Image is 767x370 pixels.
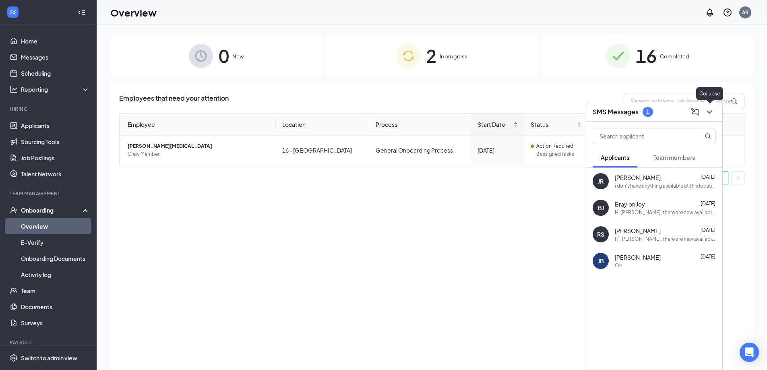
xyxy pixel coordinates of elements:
th: Process [369,114,471,136]
a: Overview [21,218,90,234]
div: AR [742,9,748,16]
button: right [732,172,744,184]
h1: Overview [110,6,157,19]
input: Search applicant [593,128,688,144]
div: Collapse [696,87,723,100]
span: In progress [440,52,467,60]
button: ComposeMessage [688,105,701,118]
a: Documents [21,299,90,315]
a: Scheduling [21,65,90,81]
span: New [232,52,244,60]
li: Next Page [732,172,744,184]
span: [DATE] [701,227,715,233]
span: [DATE] [701,254,715,260]
div: Switch to admin view [21,354,77,362]
svg: MagnifyingGlass [705,133,711,139]
th: Location [276,114,369,136]
input: Search by Name, Job Posting, or Process [624,93,744,109]
div: Ok [615,262,622,269]
svg: QuestionInfo [723,8,732,17]
div: JR [598,177,604,185]
span: [PERSON_NAME] [615,253,661,261]
div: 1 [646,108,649,115]
span: [PERSON_NAME] [615,174,661,182]
svg: Analysis [10,85,18,93]
span: [PERSON_NAME] [615,227,661,235]
svg: ChevronDown [705,107,714,117]
svg: Notifications [705,8,715,17]
a: Team [21,283,90,299]
h3: SMS Messages [593,107,639,116]
span: [DATE] [701,201,715,207]
span: Employees that need your attention [119,93,229,109]
a: Applicants [21,118,90,134]
span: 0 [219,42,229,70]
span: 2 assigned tasks [536,150,582,158]
a: Home [21,33,90,49]
div: Team Management [10,190,88,197]
button: ChevronDown [703,105,716,118]
span: Team members [653,154,695,161]
span: Crew Member [128,150,269,158]
span: Braylon Joy [615,200,645,208]
div: RS [597,230,604,238]
span: right [736,176,740,181]
div: JB [598,257,604,265]
a: E-Verify [21,234,90,250]
div: Payroll [10,339,88,346]
th: Employee [120,114,276,136]
div: Hi [PERSON_NAME], there are new availabilities for an interview. This is a reminder to schedule y... [615,236,716,242]
a: Job Postings [21,150,90,166]
span: 2 [426,42,436,70]
div: Hiring [10,105,88,112]
svg: Collapse [78,8,86,17]
a: Surveys [21,315,90,331]
td: 16 - [GEOGRAPHIC_DATA] [276,136,369,165]
div: Reporting [21,85,90,93]
div: [DATE] [478,146,517,155]
svg: ComposeMessage [690,107,700,117]
a: Messages [21,49,90,65]
a: Sourcing Tools [21,134,90,150]
svg: WorkstreamLogo [9,8,17,16]
div: BJ [598,204,604,212]
span: [DATE] [701,174,715,180]
div: Open Intercom Messenger [740,343,759,362]
td: General Onboarding Process [369,136,471,165]
a: Activity log [21,267,90,283]
svg: Settings [10,354,18,362]
span: 16 [636,42,657,70]
th: Status [524,114,588,136]
a: Onboarding Documents [21,250,90,267]
span: Action Required [536,142,573,150]
span: Status [531,120,576,129]
svg: UserCheck [10,206,18,214]
span: Applicants [601,154,629,161]
div: Onboarding [21,206,83,214]
span: [PERSON_NAME][MEDICAL_DATA] [128,142,269,150]
span: Completed [660,52,689,60]
div: i don't have anything available at this location. would you be interested in Toccoa? [615,182,716,189]
div: Hi [PERSON_NAME], there are new availabilities for an interview. This is a reminder to schedule y... [615,209,716,216]
a: Talent Network [21,166,90,182]
span: Start Date [478,120,511,129]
